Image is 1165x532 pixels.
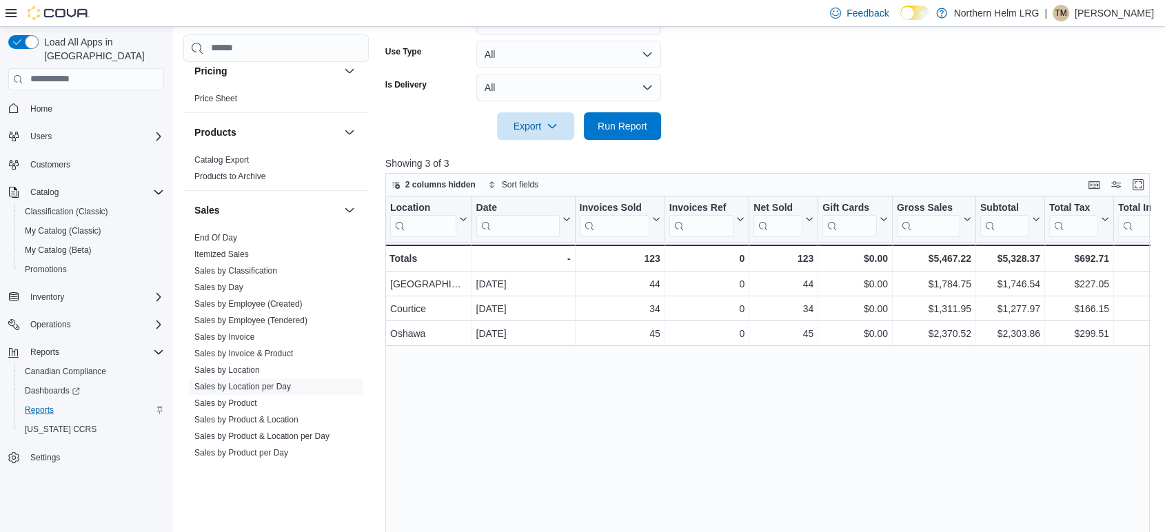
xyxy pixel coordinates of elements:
[25,449,164,466] span: Settings
[25,100,164,117] span: Home
[1049,300,1109,317] div: $166.15
[194,398,257,408] a: Sales by Product
[14,202,170,221] button: Classification (Classic)
[194,171,265,182] span: Products to Archive
[194,448,288,458] a: Sales by Product per Day
[1086,176,1102,193] button: Keyboard shortcuts
[3,447,170,467] button: Settings
[28,6,90,20] img: Cova
[753,201,813,236] button: Net Sold
[194,283,243,292] a: Sales by Day
[1049,325,1109,342] div: $299.51
[19,363,164,380] span: Canadian Compliance
[753,201,802,214] div: Net Sold
[194,382,291,391] a: Sales by Location per Day
[25,184,64,201] button: Catalog
[25,344,164,360] span: Reports
[183,90,369,112] div: Pricing
[25,316,164,333] span: Operations
[19,402,59,418] a: Reports
[390,276,467,292] div: [GEOGRAPHIC_DATA]
[502,179,538,190] span: Sort fields
[579,300,660,317] div: 34
[405,179,476,190] span: 2 columns hidden
[14,241,170,260] button: My Catalog (Beta)
[385,156,1158,170] p: Showing 3 of 3
[390,300,467,317] div: Courtice
[194,154,249,165] span: Catalog Export
[897,201,971,236] button: Gross Sales
[14,260,170,279] button: Promotions
[476,41,661,68] button: All
[385,79,427,90] label: Is Delivery
[194,155,249,165] a: Catalog Export
[14,221,170,241] button: My Catalog (Classic)
[669,201,744,236] button: Invoices Ref
[194,332,254,342] a: Sales by Invoice
[669,300,744,317] div: 0
[194,316,307,325] a: Sales by Employee (Tendered)
[1130,176,1146,193] button: Enter fullscreen
[194,64,338,78] button: Pricing
[194,233,237,243] a: End Of Day
[194,415,298,424] a: Sales by Product & Location
[194,125,338,139] button: Products
[30,103,52,114] span: Home
[25,405,54,416] span: Reports
[19,363,112,380] a: Canadian Compliance
[753,300,813,317] div: 34
[822,250,888,267] div: $0.00
[389,250,467,267] div: Totals
[19,223,164,239] span: My Catalog (Classic)
[19,223,107,239] a: My Catalog (Classic)
[25,156,76,173] a: Customers
[194,282,243,293] span: Sales by Day
[8,93,164,504] nav: Complex example
[183,152,369,190] div: Products
[3,154,170,174] button: Customers
[900,20,901,21] span: Dark Mode
[194,93,237,104] span: Price Sheet
[669,250,744,267] div: 0
[30,187,59,198] span: Catalog
[194,431,330,441] a: Sales by Product & Location per Day
[25,128,57,145] button: Users
[897,201,960,214] div: Gross Sales
[25,316,77,333] button: Operations
[579,201,649,214] div: Invoices Sold
[25,385,80,396] span: Dashboards
[1053,5,1069,21] div: Trevor Mackenzie
[1049,201,1098,236] div: Total Tax
[954,5,1040,21] p: Northern Helm LRG
[194,299,303,309] a: Sales by Employee (Created)
[3,127,170,146] button: Users
[25,366,106,377] span: Canadian Compliance
[1075,5,1154,21] p: [PERSON_NAME]
[900,6,929,20] input: Dark Mode
[25,206,108,217] span: Classification (Classic)
[753,276,813,292] div: 44
[194,414,298,425] span: Sales by Product & Location
[25,289,70,305] button: Inventory
[980,201,1029,236] div: Subtotal
[25,184,164,201] span: Catalog
[25,101,58,117] a: Home
[30,347,59,358] span: Reports
[341,124,358,141] button: Products
[39,35,164,63] span: Load All Apps in [GEOGRAPHIC_DATA]
[980,201,1040,236] button: Subtotal
[476,201,570,236] button: Date
[1055,5,1066,21] span: TM
[980,325,1040,342] div: $2,303.86
[980,250,1040,267] div: $5,328.37
[194,298,303,309] span: Sales by Employee (Created)
[476,276,570,292] div: [DATE]
[753,325,813,342] div: 45
[194,172,265,181] a: Products to Archive
[19,261,72,278] a: Promotions
[669,201,733,214] div: Invoices Ref
[579,201,649,236] div: Invoices Sold
[341,202,358,218] button: Sales
[1044,5,1047,21] p: |
[194,447,288,458] span: Sales by Product per Day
